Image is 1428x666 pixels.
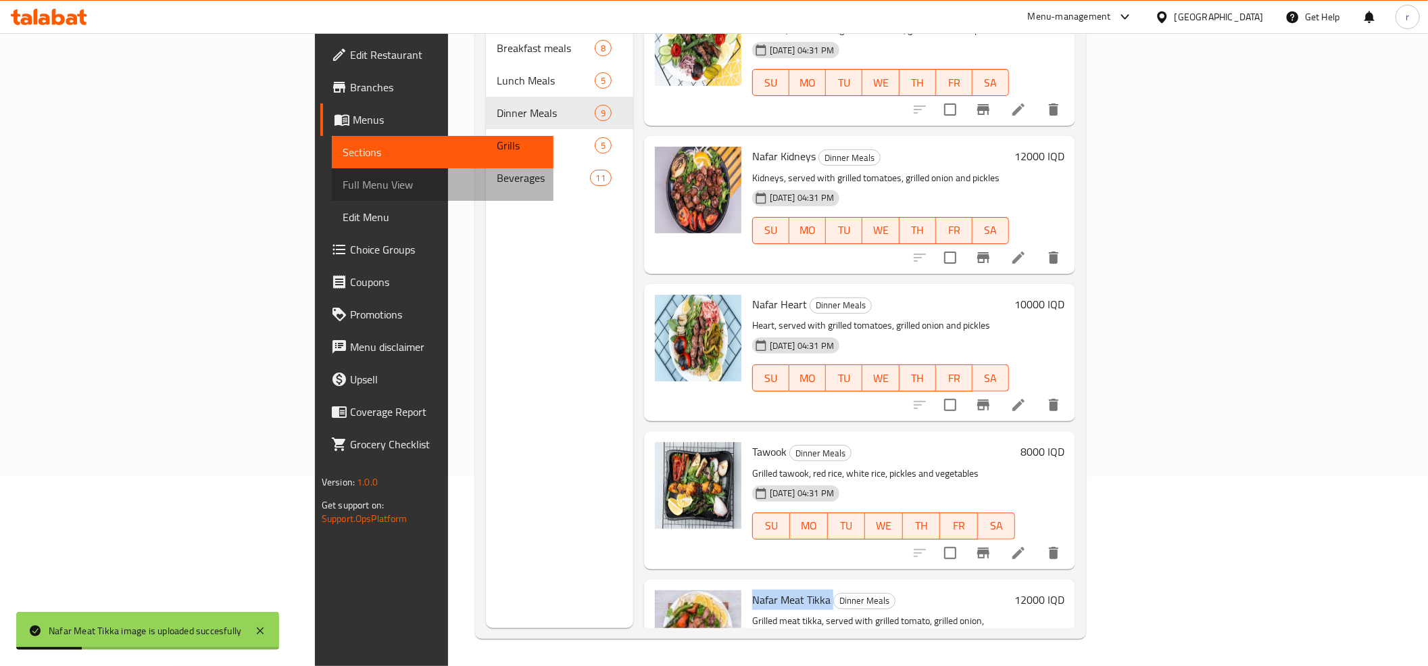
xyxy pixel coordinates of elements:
button: Branch-specific-item [967,537,1000,569]
div: Grills5 [486,129,633,162]
span: FR [941,73,967,93]
span: FR [941,368,967,388]
button: delete [1037,537,1070,569]
a: Support.OpsPlatform [322,510,408,527]
span: Branches [350,79,543,95]
img: Tawook [655,442,741,529]
nav: Menu sections [486,26,633,199]
span: Version: [322,473,355,491]
span: [DATE] 04:31 PM [764,191,839,204]
span: [DATE] 04:31 PM [764,44,839,57]
span: Choice Groups [350,241,543,258]
span: MO [795,516,822,536]
button: TU [828,513,865,540]
button: SA [972,217,1009,244]
a: Upsell [320,363,553,396]
span: Menus [353,112,543,128]
button: delete [1037,93,1070,126]
img: Nafar Heart [655,295,741,381]
span: Dinner Meals [497,105,595,121]
a: Coverage Report [320,396,553,428]
button: SU [752,69,789,96]
div: Dinner Meals [810,298,872,314]
button: TH [903,513,940,540]
button: WE [862,69,899,96]
span: WE [870,516,897,536]
p: Grilled tawook, red rice, white rice, pickles and vegetables [752,465,1015,482]
button: SA [972,69,1009,96]
button: SA [972,364,1009,391]
span: WE [868,368,893,388]
a: Choice Groups [320,233,553,266]
div: items [595,137,612,153]
button: TH [900,217,936,244]
span: TH [905,220,931,240]
span: Dinner Meals [790,446,851,461]
button: MO [789,69,826,96]
a: Full Menu View [332,168,553,201]
span: r [1406,9,1409,24]
button: TU [826,364,862,391]
h6: 12000 IQD [1014,147,1064,166]
span: [DATE] 04:31 PM [764,339,839,352]
button: FR [936,364,972,391]
button: Branch-specific-item [967,93,1000,126]
a: Edit menu item [1010,545,1027,561]
span: SA [978,73,1004,93]
button: MO [789,217,826,244]
span: Dinner Meals [810,298,871,313]
a: Grocery Checklist [320,428,553,460]
span: Dinner Meals [834,593,895,609]
span: Nafar Meat Tikka [752,590,831,610]
span: Coupons [350,274,543,290]
span: Nafar Kidneys [752,146,816,166]
span: FR [941,220,967,240]
button: MO [790,513,827,540]
button: FR [936,217,972,244]
a: Coupons [320,266,553,298]
a: Menus [320,103,553,136]
div: Nafar Meat Tikka image is uploaded succesfully [49,623,241,638]
span: Grocery Checklist [350,436,543,452]
span: Promotions [350,306,543,323]
a: Edit menu item [1010,249,1027,266]
span: 5 [595,139,611,152]
button: SA [978,513,1015,540]
span: MO [795,220,820,240]
a: Edit menu item [1010,101,1027,118]
span: Nafar Heart [752,294,807,314]
button: delete [1037,241,1070,274]
span: Coverage Report [350,404,543,420]
span: TU [833,516,860,536]
span: Breakfast meals [497,40,595,56]
span: TU [831,220,857,240]
span: Full Menu View [343,176,543,193]
span: Edit Restaurant [350,47,543,63]
button: SU [752,217,789,244]
span: SA [978,368,1004,388]
button: Branch-specific-item [967,389,1000,421]
button: TU [826,69,862,96]
span: SU [758,220,784,240]
div: items [595,105,612,121]
div: Menu-management [1028,9,1111,25]
span: 5 [595,74,611,87]
h6: 8000 IQD [1020,442,1064,461]
span: SA [983,516,1010,536]
span: TH [908,516,935,536]
h6: 10000 IQD [1014,295,1064,314]
button: WE [862,217,899,244]
span: WE [868,73,893,93]
p: Kidneys, served with grilled tomatoes, grilled onion and pickles [752,170,1009,187]
span: 11 [591,172,611,185]
span: Lunch Meals [497,72,595,89]
span: Edit Menu [343,209,543,225]
div: items [595,40,612,56]
a: Edit menu item [1010,397,1027,413]
span: Upsell [350,371,543,387]
div: items [595,72,612,89]
a: Sections [332,136,553,168]
span: Select to update [936,95,964,124]
span: Beverages [497,170,590,186]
